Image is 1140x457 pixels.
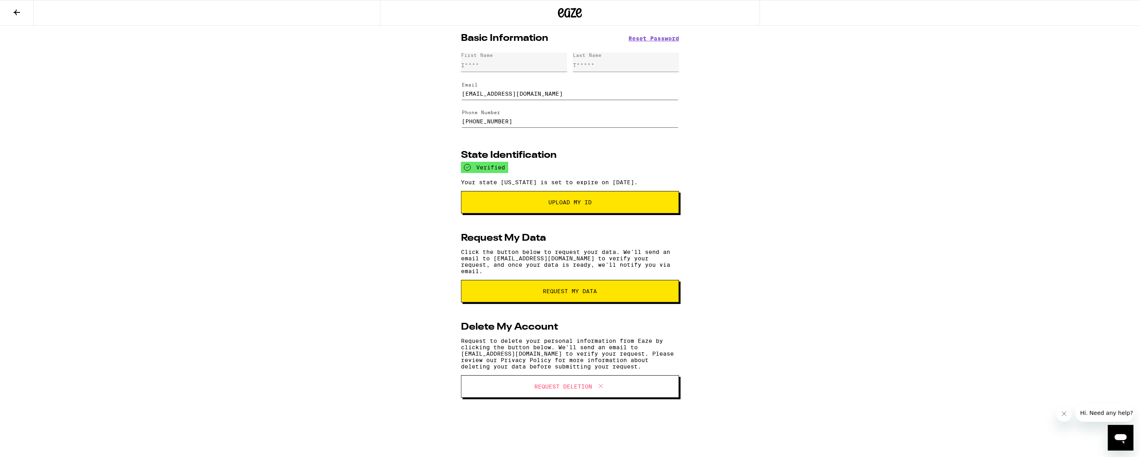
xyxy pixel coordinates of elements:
span: Request Deletion [534,384,592,389]
iframe: Message from company [1075,404,1134,422]
span: Upload My ID [548,199,592,205]
div: Last Name [573,52,602,58]
h2: Delete My Account [461,322,558,332]
div: First Name [461,52,493,58]
form: Edit Email Address [461,75,679,103]
h2: State Identification [461,151,557,160]
iframe: Close message [1056,406,1072,422]
h2: Basic Information [461,34,548,43]
div: verified [461,162,508,173]
label: Email [462,82,478,87]
button: Reset Password [629,36,679,41]
p: Click the button below to request your data. We'll send an email to [EMAIL_ADDRESS][DOMAIN_NAME] ... [461,249,679,274]
span: request my data [543,288,597,294]
button: request my data [461,280,679,302]
label: Phone Number [462,110,500,115]
h2: Request My Data [461,234,546,243]
button: Upload My ID [461,191,679,213]
iframe: Button to launch messaging window [1108,425,1134,451]
p: Request to delete your personal information from Eaze by clicking the button below. We'll send an... [461,338,679,370]
form: Edit Phone Number [461,103,679,131]
button: Request Deletion [461,375,679,398]
p: Your state [US_STATE] is set to expire on [DATE]. [461,179,679,185]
